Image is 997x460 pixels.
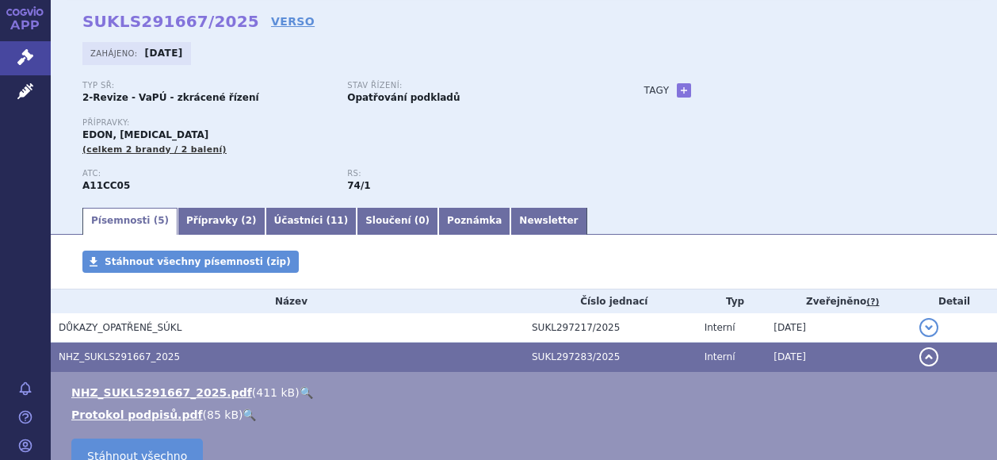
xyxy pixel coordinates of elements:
strong: CHOLEKALCIFEROL [82,180,130,191]
strong: SUKLS291667/2025 [82,12,259,31]
span: 2 [246,215,252,226]
li: ( ) [71,407,981,423]
th: Typ [697,289,766,313]
a: Newsletter [510,208,586,235]
a: 🔍 [300,386,313,399]
abbr: (?) [866,297,879,308]
a: NHZ_SUKLS291667_2025.pdf [71,386,252,399]
strong: 2-Revize - VaPÚ - zkrácené řízení [82,92,259,103]
strong: léčiva k terapii a profylaxi osteoporózy, vitamin D, p.o. [347,180,370,191]
span: Interní [705,351,735,362]
h3: Tagy [644,81,669,100]
td: SUKL297283/2025 [524,343,697,372]
th: Detail [911,289,997,313]
a: Písemnosti (5) [82,208,178,235]
span: 411 kB [256,386,295,399]
p: Přípravky: [82,118,612,128]
th: Číslo jednací [524,289,697,313]
td: SUKL297217/2025 [524,313,697,343]
span: Stáhnout všechny písemnosti (zip) [105,256,291,267]
a: Sloučení (0) [357,208,438,235]
span: EDON, [MEDICAL_DATA] [82,129,208,140]
p: Typ SŘ: [82,81,331,90]
button: detail [919,347,938,366]
a: VERSO [271,13,315,29]
a: + [677,83,691,98]
td: [DATE] [766,313,911,343]
a: Přípravky (2) [178,208,265,235]
span: DŮKAZY_OPATŘENÉ_SÚKL [59,322,181,333]
a: Protokol podpisů.pdf [71,408,203,421]
span: (celkem 2 brandy / 2 balení) [82,144,227,155]
strong: [DATE] [145,48,183,59]
p: Stav řízení: [347,81,596,90]
span: Zahájeno: [90,47,140,59]
span: NHZ_SUKLS291667_2025 [59,351,180,362]
th: Zveřejněno [766,289,911,313]
a: Poznámka [438,208,510,235]
a: 🔍 [243,408,256,421]
span: 11 [330,215,344,226]
p: ATC: [82,169,331,178]
th: Název [51,289,524,313]
button: detail [919,318,938,337]
a: Účastníci (11) [265,208,357,235]
strong: Opatřování podkladů [347,92,460,103]
td: [DATE] [766,343,911,372]
p: RS: [347,169,596,178]
a: Stáhnout všechny písemnosti (zip) [82,251,299,273]
li: ( ) [71,385,981,401]
span: 0 [418,215,425,226]
span: 5 [158,215,164,226]
span: 85 kB [207,408,239,421]
span: Interní [705,322,735,333]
